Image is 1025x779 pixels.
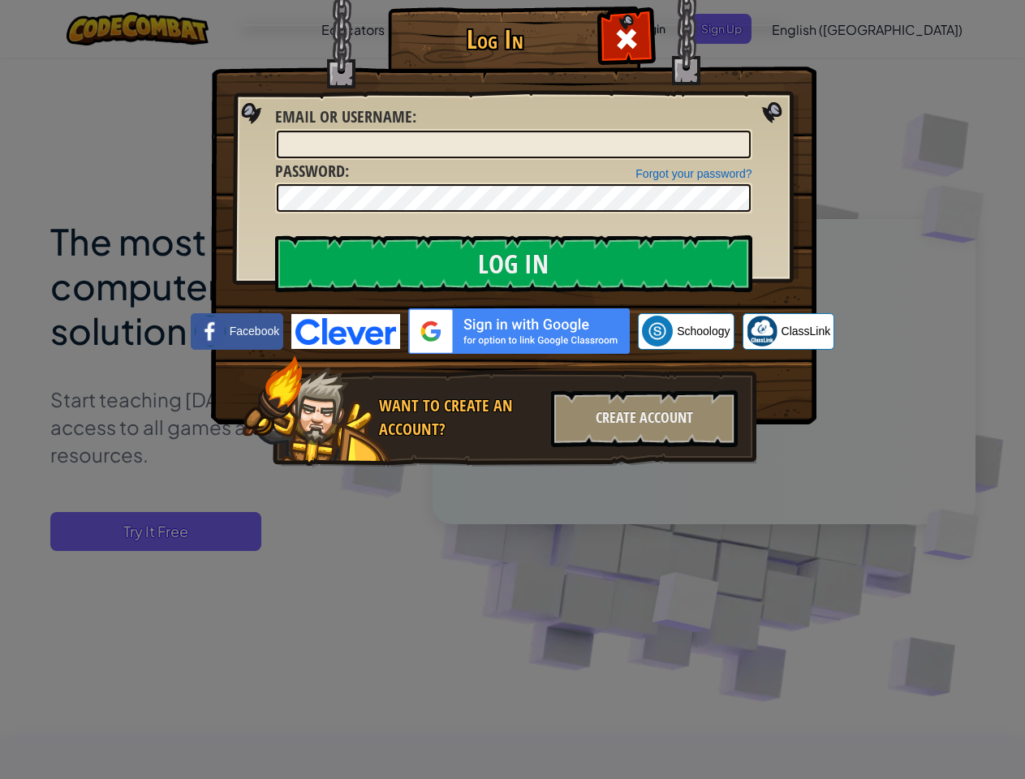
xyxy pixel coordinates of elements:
[677,323,730,339] span: Schoology
[195,316,226,346] img: facebook_small.png
[642,316,673,346] img: schoology.png
[379,394,541,441] div: Want to create an account?
[230,323,279,339] span: Facebook
[275,105,416,129] label: :
[408,308,630,354] img: gplus_sso_button2.svg
[635,167,752,180] a: Forgot your password?
[551,390,738,447] div: Create Account
[275,160,349,183] label: :
[782,323,831,339] span: ClassLink
[275,235,752,292] input: Log In
[291,314,400,349] img: clever-logo-blue.png
[392,25,599,54] h1: Log In
[275,160,345,182] span: Password
[747,316,777,346] img: classlink-logo-small.png
[275,105,412,127] span: Email or Username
